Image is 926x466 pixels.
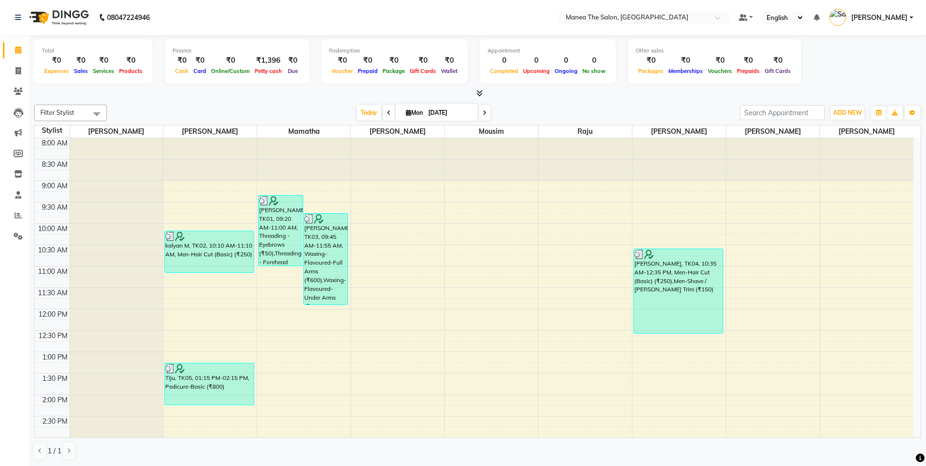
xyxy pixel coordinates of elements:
div: 0 [521,55,552,66]
span: Filter Stylist [40,108,74,116]
div: ₹0 [438,55,460,66]
div: 9:30 AM [40,202,70,213]
img: logo [25,4,91,31]
span: Ongoing [552,68,580,74]
span: Vouchers [705,68,734,74]
span: Today [357,105,381,120]
div: ₹0 [636,55,666,66]
div: [PERSON_NAME], TK03, 09:45 AM-11:55 AM, Waxing-Flavoured-Full Arms (₹600),Waxing-Flavoured-Under ... [304,214,348,305]
span: Services [90,68,117,74]
div: 0 [488,55,521,66]
span: Online/Custom [209,68,252,74]
div: 2:00 PM [40,395,70,405]
div: 0 [552,55,580,66]
span: Prepaids [734,68,762,74]
span: Expenses [42,68,71,74]
span: [PERSON_NAME] [70,125,163,138]
span: Prepaid [355,68,380,74]
div: ₹0 [90,55,117,66]
div: ₹1,396 [252,55,284,66]
div: Redemption [329,47,460,55]
div: ₹0 [734,55,762,66]
span: Gift Cards [762,68,793,74]
div: Total [42,47,145,55]
div: ₹0 [284,55,301,66]
div: Stylist [35,125,70,136]
span: Sales [71,68,90,74]
span: [PERSON_NAME] [820,125,914,138]
div: Other sales [636,47,793,55]
span: No show [580,68,608,74]
div: 1:30 PM [40,374,70,384]
div: ₹0 [407,55,438,66]
div: 12:00 PM [36,309,70,320]
div: ₹0 [380,55,407,66]
span: [PERSON_NAME] [351,125,444,138]
div: 2:30 PM [40,416,70,427]
span: Mon [403,109,425,116]
span: Gift Cards [407,68,438,74]
div: [PERSON_NAME], TK01, 09:20 AM-11:00 AM, Threading - Eyebrows (₹50),Threading - Forehead (₹50),Wax... [259,196,303,266]
div: ₹0 [71,55,90,66]
span: [PERSON_NAME] [163,125,257,138]
div: kalyan M, TK02, 10:10 AM-11:10 AM, Men-Hair Cut (Basic) (₹250) [165,231,254,272]
div: Appointment [488,47,608,55]
div: ₹0 [355,55,380,66]
div: 12:30 PM [36,331,70,341]
span: Cash [173,68,191,74]
div: ₹0 [191,55,209,66]
span: Products [117,68,145,74]
span: Due [285,68,300,74]
span: Packages [636,68,666,74]
span: Card [191,68,209,74]
span: 1 / 1 [48,446,61,456]
span: ADD NEW [833,109,862,116]
span: Package [380,68,407,74]
div: 1:00 PM [40,352,70,362]
span: Memberships [666,68,705,74]
div: 10:30 AM [36,245,70,255]
b: 08047224946 [107,4,150,31]
div: ₹0 [117,55,145,66]
div: [PERSON_NAME], TK04, 10:35 AM-12:35 PM, Men-Hair Cut (Basic) (₹250),Men-Shave / [PERSON_NAME] Tri... [634,249,723,333]
div: 10:00 AM [36,224,70,234]
div: 8:30 AM [40,160,70,170]
span: Petty cash [252,68,284,74]
button: ADD NEW [831,106,864,120]
img: Satya Kalagara [829,9,846,26]
span: Wallet [438,68,460,74]
div: 8:00 AM [40,138,70,148]
div: 9:00 AM [40,181,70,191]
div: Finance [173,47,301,55]
span: Completed [488,68,521,74]
span: Mamatha [257,125,350,138]
span: [PERSON_NAME] [632,125,726,138]
span: Upcoming [521,68,552,74]
span: Raju [539,125,632,138]
div: ₹0 [762,55,793,66]
span: mousim [445,125,538,138]
span: [PERSON_NAME] [851,13,908,23]
div: ₹0 [329,55,355,66]
div: 11:00 AM [36,267,70,277]
span: Voucher [329,68,355,74]
div: ₹0 [173,55,191,66]
span: [PERSON_NAME] [726,125,820,138]
input: Search Appointment [740,105,825,120]
div: ₹0 [42,55,71,66]
div: 11:30 AM [36,288,70,298]
input: 2025-09-01 [425,106,474,120]
div: Tiju, TK05, 01:15 PM-02:15 PM, Pedicure-Basic (₹800) [165,363,254,405]
div: 0 [580,55,608,66]
div: ₹0 [666,55,705,66]
div: ₹0 [705,55,734,66]
div: ₹0 [209,55,252,66]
